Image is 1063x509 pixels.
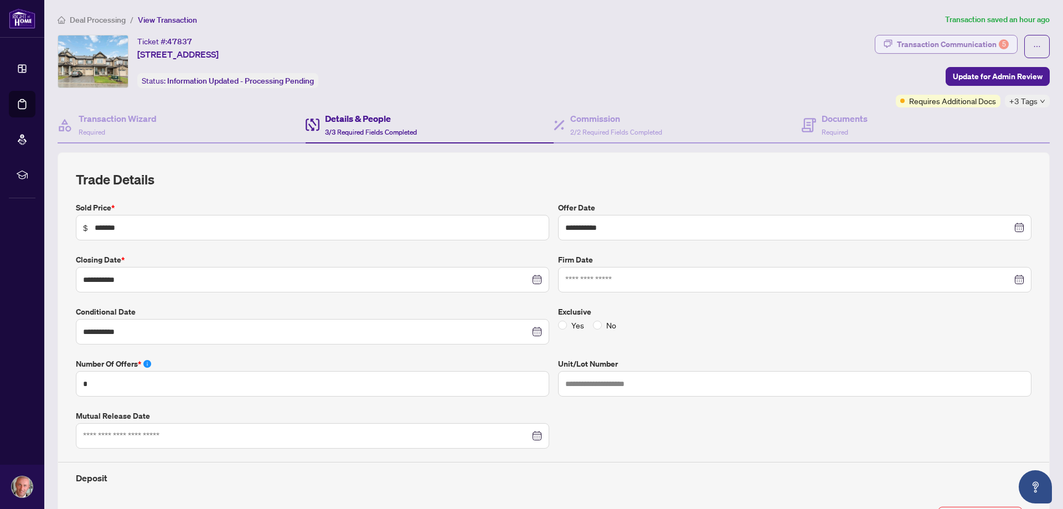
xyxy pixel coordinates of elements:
div: 5 [999,39,1009,49]
span: 47837 [167,37,192,47]
h4: Transaction Wizard [79,112,157,125]
label: Unit/Lot Number [558,358,1031,370]
span: Deal Processing [70,15,126,25]
span: $ [83,222,88,234]
div: Status: [137,73,318,88]
span: View Transaction [138,15,197,25]
span: 3/3 Required Fields Completed [325,128,417,136]
span: [STREET_ADDRESS] [137,48,219,61]
h4: Commission [570,112,662,125]
img: logo_orange.svg [18,18,27,27]
img: website_grey.svg [18,29,27,38]
label: Firm Date [558,254,1031,266]
span: Information Updated - Processing Pending [167,76,314,86]
article: Transaction saved an hour ago [945,13,1050,26]
label: Sold Price [76,202,549,214]
img: logo [9,8,35,29]
h2: Trade Details [76,171,1031,188]
span: ellipsis [1033,43,1041,50]
span: 2/2 Required Fields Completed [570,128,662,136]
span: +3 Tags [1009,95,1038,107]
label: Conditional Date [76,306,549,318]
img: tab_keywords_by_traffic_grey.svg [110,64,119,73]
div: Transaction Communication [897,35,1009,53]
button: Update for Admin Review [946,67,1050,86]
span: Update for Admin Review [953,68,1043,85]
span: info-circle [143,360,151,368]
label: Closing Date [76,254,549,266]
img: IMG-X12299762_1.jpg [58,35,128,88]
button: Transaction Communication5 [875,35,1018,54]
div: v 4.0.25 [31,18,54,27]
label: Number of offers [76,358,549,370]
div: Domain Overview [42,65,99,73]
div: Keywords by Traffic [122,65,187,73]
span: Required [822,128,848,136]
span: home [58,16,65,24]
span: Requires Additional Docs [909,95,996,107]
button: Open asap [1019,470,1052,503]
label: Exclusive [558,306,1031,318]
label: Mutual Release Date [76,410,549,422]
div: Domain: [PERSON_NAME][DOMAIN_NAME] [29,29,183,38]
span: No [602,319,621,331]
div: Ticket #: [137,35,192,48]
img: Profile Icon [12,476,33,497]
li: / [130,13,133,26]
h4: Deposit [76,471,1031,485]
span: Required [79,128,105,136]
img: tab_domain_overview_orange.svg [30,64,39,73]
span: Yes [567,319,589,331]
h4: Documents [822,112,868,125]
label: Offer Date [558,202,1031,214]
h4: Details & People [325,112,417,125]
span: down [1040,99,1045,104]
